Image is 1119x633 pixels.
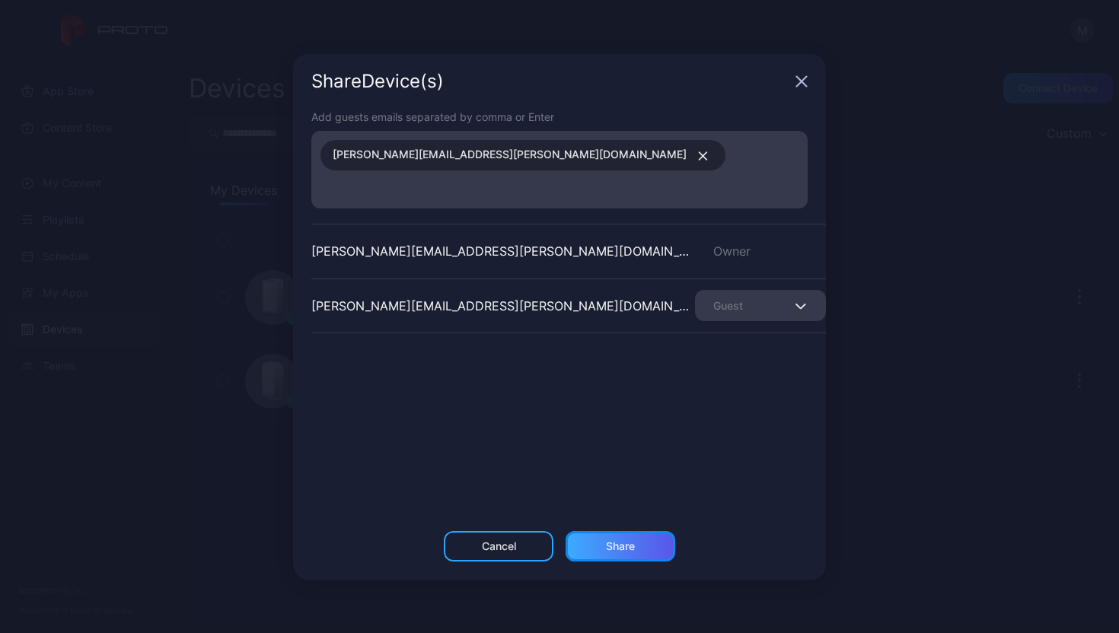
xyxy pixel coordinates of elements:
[482,540,516,552] div: Cancel
[333,145,687,165] span: [PERSON_NAME][EMAIL_ADDRESS][PERSON_NAME][DOMAIN_NAME]
[311,72,789,91] div: Share Device (s)
[311,297,695,315] div: [PERSON_NAME][EMAIL_ADDRESS][PERSON_NAME][DOMAIN_NAME]
[566,531,675,561] button: Share
[695,242,826,260] div: Owner
[695,290,826,321] button: Guest
[311,109,808,125] div: Add guests emails separated by comma or Enter
[311,242,695,260] div: [PERSON_NAME][EMAIL_ADDRESS][PERSON_NAME][DOMAIN_NAME]
[444,531,553,561] button: Cancel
